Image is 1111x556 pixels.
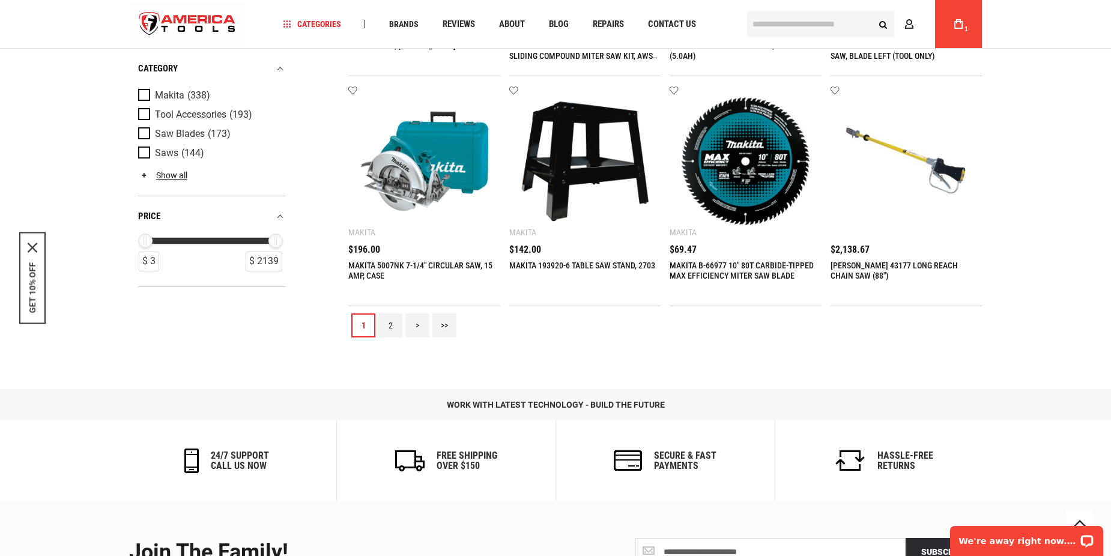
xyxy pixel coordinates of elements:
span: Reviews [443,20,475,29]
span: $196.00 [348,245,380,255]
span: Repairs [593,20,624,29]
span: Tool Accessories [155,109,226,120]
a: Repairs [587,16,629,32]
a: MAKITA GSL03M1 40V MAX XGT® BRUSHLESS CORDLESS 10" DUAL-BEVEL SLIDING COMPOUND MITER SAW KIT, AWS... [509,31,659,71]
img: GREENLEE 43177 LONG REACH CHAIN SAW (88 [843,97,970,225]
button: Close [28,243,37,253]
a: About [494,16,530,32]
img: America Tools [129,2,246,47]
a: Tool Accessories (193) [138,108,282,121]
img: MAKITA 193920-6 TABLE SAW STAND, 2703 [521,97,649,225]
img: MAKITA B-66977 10 [682,97,810,225]
iframe: LiveChat chat widget [942,518,1111,556]
span: (144) [181,148,204,159]
a: Brands [384,16,424,32]
h6: 24/7 support call us now [211,450,269,471]
span: Makita [155,90,184,101]
h6: secure & fast payments [654,450,716,471]
a: MAKITA 193920-6 TABLE SAW STAND, 2703 [509,261,655,270]
div: category [138,61,285,77]
span: About [499,20,525,29]
a: Reviews [437,16,480,32]
div: Makita [348,228,375,237]
span: (193) [229,110,252,120]
span: $69.47 [670,245,697,255]
a: Saws (144) [138,147,282,160]
a: MAKITA 5007NK 7-1/4" CIRCULAR SAW, 15 AMP, CASE [348,261,492,280]
span: Brands [389,20,419,28]
span: $142.00 [509,245,541,255]
span: Saws [155,148,178,159]
button: GET 10% OFF [28,262,37,313]
a: Saw Blades (173) [138,127,282,141]
a: MAKITA B-66977 10" 80T CARBIDE-TIPPED MAX EFFICIENCY MITER SAW BLADE [670,261,814,280]
a: > [405,313,429,337]
a: [PERSON_NAME] 43177 LONG REACH CHAIN SAW (88") [831,261,958,280]
a: Makita (338) [138,89,282,102]
a: store logo [129,2,246,47]
span: Blog [549,20,569,29]
span: Saw Blades [155,128,205,139]
div: Makita [670,228,697,237]
h6: Free Shipping Over $150 [437,450,497,471]
a: 2 [378,313,402,337]
a: >> [432,313,456,337]
div: $ 2139 [246,252,282,271]
h6: Hassle-Free Returns [877,450,933,471]
img: MAKITA 5007NK 7-1/4 [360,97,488,225]
span: 1 [964,26,968,32]
a: Categories [278,16,347,32]
span: $2,138.67 [831,245,870,255]
a: Show all [138,171,187,180]
div: price [138,208,285,225]
a: Contact Us [643,16,701,32]
a: 1 [351,313,375,337]
a: Blog [543,16,574,32]
div: Product Filters [138,48,285,287]
button: Search [871,13,894,35]
svg: close icon [28,243,37,253]
span: Categories [283,20,341,28]
span: Contact Us [648,20,696,29]
span: (173) [208,129,231,139]
div: $ 3 [139,252,159,271]
span: (338) [187,91,210,101]
div: Makita [509,228,536,237]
